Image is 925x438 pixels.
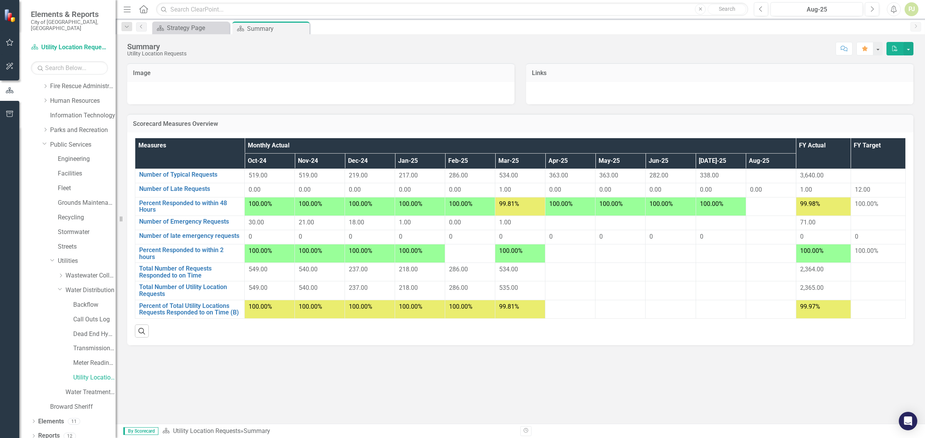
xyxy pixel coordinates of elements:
span: 338.00 [700,172,719,179]
span: 100.00% [649,200,673,207]
span: 1.00 [499,219,511,226]
a: Strategy Page [154,23,227,33]
span: 1.00 [399,219,411,226]
span: 99.98% [800,200,820,207]
a: Water Distribution [66,286,116,295]
span: 18.00 [349,219,364,226]
span: 0 [449,233,452,240]
td: Double-Click to Edit Right Click for Context Menu [135,216,245,230]
span: 100.00% [349,303,372,310]
a: Elements [38,417,64,426]
div: Summary [244,427,270,435]
span: 100.00% [299,200,322,207]
a: Broward Sheriff [50,403,116,411]
span: 286.00 [449,266,468,273]
span: 100.00% [399,200,422,207]
span: 12.00 [855,186,870,193]
span: 100.00% [249,247,272,254]
span: 0.00 [349,186,361,193]
a: Streets [58,242,116,251]
div: Aug-25 [773,5,860,14]
span: 519.00 [249,172,267,179]
span: 100.00% [349,200,372,207]
a: Human Resources [50,97,116,105]
span: 100.00% [499,247,523,254]
div: Utility Location Requests [127,51,187,57]
span: 100.00% [299,247,322,254]
a: Dead End Hydrant Flushing Log [73,330,116,339]
h3: Links [532,70,908,77]
a: Fleet [58,184,116,193]
td: Double-Click to Edit Right Click for Context Menu [135,183,245,197]
span: 99.81% [499,200,519,207]
span: 100.00% [855,200,878,207]
span: 0.00 [449,186,461,193]
span: 549.00 [249,266,267,273]
span: 363.00 [599,172,618,179]
div: PJ [905,2,918,16]
a: Facilities [58,169,116,178]
a: Engineering [58,155,116,164]
span: 99.97% [800,303,820,310]
img: ClearPoint Strategy [4,9,17,22]
span: 237.00 [349,284,368,291]
span: 0.00 [249,186,261,193]
span: 100.00% [399,247,422,254]
span: 100.00% [700,200,723,207]
td: Double-Click to Edit Right Click for Context Menu [135,263,245,281]
span: 534.00 [499,172,518,179]
a: Fire Rescue Administration [50,82,116,91]
span: Elements & Reports [31,10,108,19]
span: 535.00 [499,284,518,291]
span: 100.00% [249,200,272,207]
td: Double-Click to Edit Right Click for Context Menu [135,230,245,244]
span: 21.00 [299,219,314,226]
a: Call Outs Log [73,315,116,324]
span: 100.00% [449,303,473,310]
span: 30.00 [249,219,264,226]
a: Number of Typical Requests [139,171,240,178]
a: Percent Responded to within 2 hours [139,247,240,260]
small: City of [GEOGRAPHIC_DATA], [GEOGRAPHIC_DATA] [31,19,108,32]
div: Summary [247,24,308,33]
div: Summary [127,42,187,51]
span: 0.00 [700,186,712,193]
a: Recycling [58,213,116,222]
span: 0.00 [549,186,561,193]
span: Search [719,6,735,12]
span: 0 [855,233,858,240]
a: Utility Location Requests [31,43,108,52]
a: Meter Reading ([PERSON_NAME]) [73,359,116,368]
span: 71.00 [800,219,816,226]
a: Percent Responded to within 48 Hours [139,200,240,213]
span: 534.00 [499,266,518,273]
span: 100.00% [399,303,422,310]
a: Utilities [58,257,116,266]
a: Public Services [50,140,116,149]
a: Water Treatment Plant [66,388,116,397]
span: 282.00 [649,172,668,179]
a: Grounds Maintenance [58,199,116,207]
div: 11 [68,418,80,425]
span: 2,364.00 [800,266,824,273]
a: Number of Late Requests [139,186,240,192]
h3: Scorecard Measures Overview [133,120,908,127]
a: Parks and Recreation [50,126,116,135]
a: Stormwater [58,228,116,237]
span: 100.00% [449,200,473,207]
div: Open Intercom Messenger [899,412,917,430]
span: 2,365.00 [800,284,824,291]
span: 0 [249,233,252,240]
span: 0 [499,233,503,240]
span: 219.00 [349,172,368,179]
h3: Image [133,70,509,77]
a: Utility Location Requests [73,373,116,382]
a: Transmission and Distribution [73,344,116,353]
a: Wastewater Collection [66,271,116,280]
span: 100.00% [855,247,878,254]
span: 100.00% [299,303,322,310]
span: 1.00 [499,186,511,193]
span: 218.00 [399,266,418,273]
a: Percent of Total Utility Locations Requests Responded to on Time (B) [139,303,240,316]
span: 0.00 [299,186,311,193]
